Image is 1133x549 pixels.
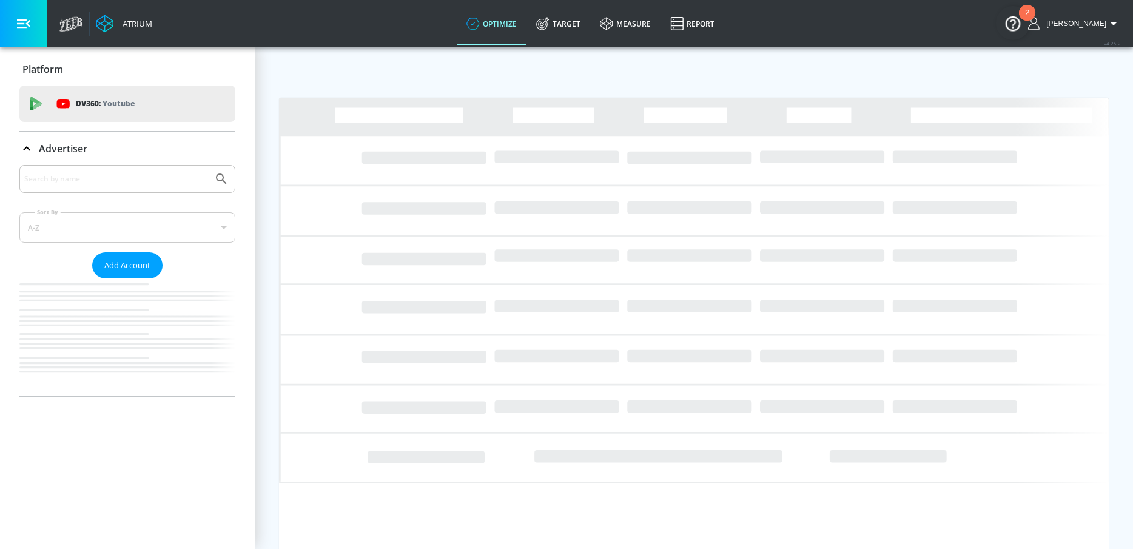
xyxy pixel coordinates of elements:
div: Advertiser [19,132,235,166]
a: measure [590,2,661,45]
span: login as: sarah.grindle@zefr.com [1041,19,1106,28]
div: 2 [1025,13,1029,29]
a: Target [526,2,590,45]
nav: list of Advertiser [19,278,235,396]
a: optimize [457,2,526,45]
p: Youtube [103,97,135,110]
div: Advertiser [19,165,235,396]
p: DV360: [76,97,135,110]
label: Sort By [35,208,61,216]
button: [PERSON_NAME] [1028,16,1121,31]
div: A-Z [19,212,235,243]
a: Atrium [96,15,152,33]
span: Add Account [104,258,150,272]
input: Search by name [24,171,208,187]
div: Platform [19,52,235,86]
span: v 4.25.2 [1104,40,1121,47]
button: Add Account [92,252,163,278]
p: Advertiser [39,142,87,155]
div: Atrium [118,18,152,29]
div: DV360: Youtube [19,86,235,122]
button: Open Resource Center, 2 new notifications [996,6,1030,40]
a: Report [661,2,724,45]
p: Platform [22,62,63,76]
